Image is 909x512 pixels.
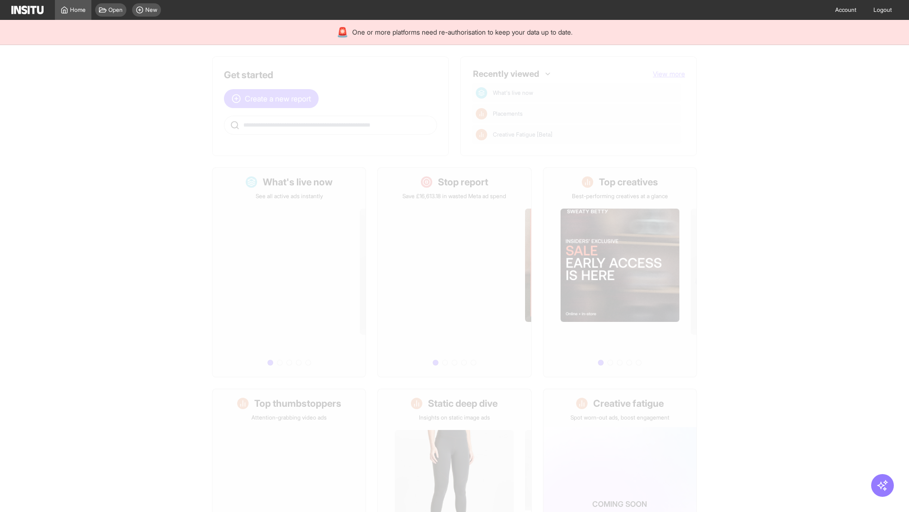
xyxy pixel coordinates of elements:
span: New [145,6,157,14]
span: One or more platforms need re-authorisation to keep your data up to date. [352,27,572,37]
span: Home [70,6,86,14]
img: Logo [11,6,44,14]
span: Open [108,6,123,14]
div: 🚨 [337,26,348,39]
